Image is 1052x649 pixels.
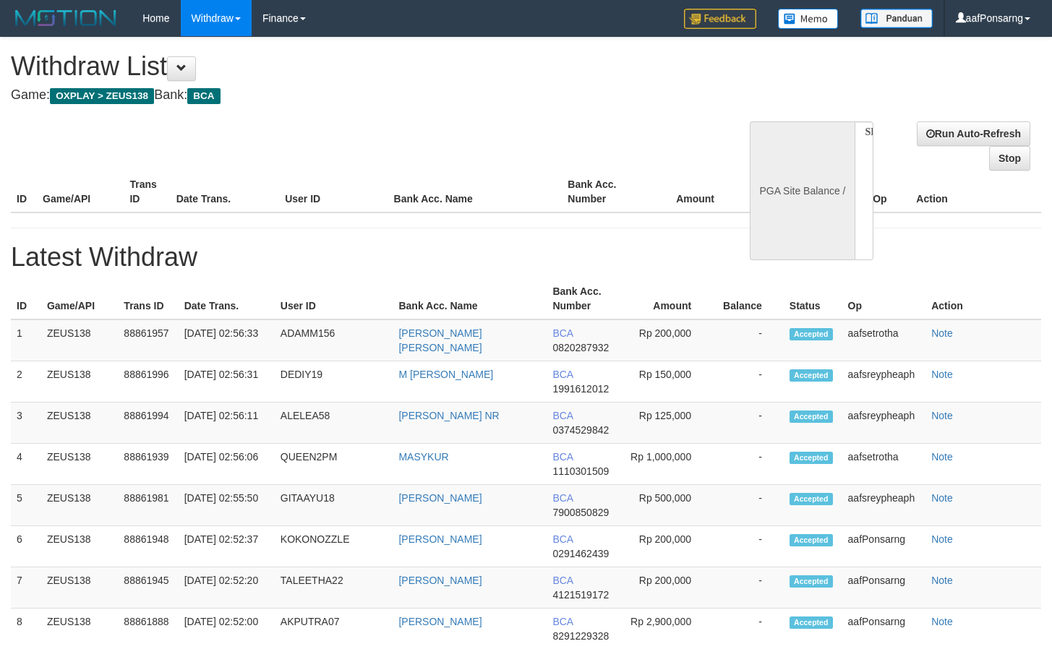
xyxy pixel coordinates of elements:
[547,278,623,319] th: Bank Acc. Number
[552,492,573,504] span: BCA
[11,485,41,526] td: 5
[275,567,393,609] td: TALEETHA22
[552,369,573,380] span: BCA
[552,575,573,586] span: BCA
[179,403,275,444] td: [DATE] 02:56:11
[11,52,687,81] h1: Withdraw List
[398,451,448,463] a: MASYKUR
[867,171,910,212] th: Op
[860,9,933,28] img: panduan.png
[398,575,482,586] a: [PERSON_NAME]
[124,171,170,212] th: Trans ID
[624,444,713,485] td: Rp 1,000,000
[275,361,393,403] td: DEDIY19
[552,533,573,545] span: BCA
[11,319,41,361] td: 1
[790,369,833,382] span: Accepted
[552,465,609,477] span: 1110301509
[624,278,713,319] th: Amount
[179,567,275,609] td: [DATE] 02:52:20
[11,403,41,444] td: 3
[179,444,275,485] td: [DATE] 02:56:06
[842,403,926,444] td: aafsreypheaph
[393,278,547,319] th: Bank Acc. Name
[842,526,926,567] td: aafPonsarng
[11,526,41,567] td: 6
[790,616,833,629] span: Accepted
[179,361,275,403] td: [DATE] 02:56:31
[398,327,482,353] a: [PERSON_NAME] [PERSON_NAME]
[910,171,1041,212] th: Action
[989,146,1030,171] a: Stop
[179,319,275,361] td: [DATE] 02:56:33
[552,589,609,601] span: 4121519172
[713,526,784,567] td: -
[398,533,482,545] a: [PERSON_NAME]
[11,278,41,319] th: ID
[118,567,178,609] td: 88861945
[736,171,816,212] th: Balance
[784,278,842,319] th: Status
[925,278,1041,319] th: Action
[118,278,178,319] th: Trans ID
[275,526,393,567] td: KOKONOZZLE
[552,383,609,395] span: 1991612012
[713,361,784,403] td: -
[275,403,393,444] td: ALELEA58
[552,410,573,421] span: BCA
[552,424,609,436] span: 0374529842
[790,575,833,588] span: Accepted
[713,567,784,609] td: -
[552,342,609,353] span: 0820287932
[624,526,713,567] td: Rp 200,000
[171,171,279,212] th: Date Trans.
[11,88,687,103] h4: Game: Bank:
[931,616,953,627] a: Note
[398,410,499,421] a: [PERSON_NAME] NR
[624,319,713,361] td: Rp 200,000
[624,567,713,609] td: Rp 200,000
[11,444,41,485] td: 4
[118,526,178,567] td: 88861948
[842,319,926,361] td: aafsetrotha
[917,121,1030,146] a: Run Auto-Refresh
[552,616,573,627] span: BCA
[842,567,926,609] td: aafPonsarng
[11,171,37,212] th: ID
[790,493,833,505] span: Accepted
[713,444,784,485] td: -
[50,88,154,104] span: OXPLAY > ZEUS138
[41,444,118,485] td: ZEUS138
[11,361,41,403] td: 2
[552,548,609,559] span: 0291462439
[931,369,953,380] a: Note
[842,444,926,485] td: aafsetrotha
[931,575,953,586] a: Note
[41,567,118,609] td: ZEUS138
[552,507,609,518] span: 7900850829
[187,88,220,104] span: BCA
[778,9,839,29] img: Button%20Memo.svg
[398,492,482,504] a: [PERSON_NAME]
[41,485,118,526] td: ZEUS138
[750,121,854,260] div: PGA Site Balance /
[842,485,926,526] td: aafsreypheaph
[11,7,121,29] img: MOTION_logo.png
[41,319,118,361] td: ZEUS138
[37,171,124,212] th: Game/API
[11,243,1041,272] h1: Latest Withdraw
[118,319,178,361] td: 88861957
[713,319,784,361] td: -
[562,171,649,212] th: Bank Acc. Number
[842,278,926,319] th: Op
[842,361,926,403] td: aafsreypheaph
[118,403,178,444] td: 88861994
[790,534,833,546] span: Accepted
[713,403,784,444] td: -
[790,411,833,423] span: Accepted
[279,171,388,212] th: User ID
[713,278,784,319] th: Balance
[624,361,713,403] td: Rp 150,000
[118,485,178,526] td: 88861981
[931,327,953,339] a: Note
